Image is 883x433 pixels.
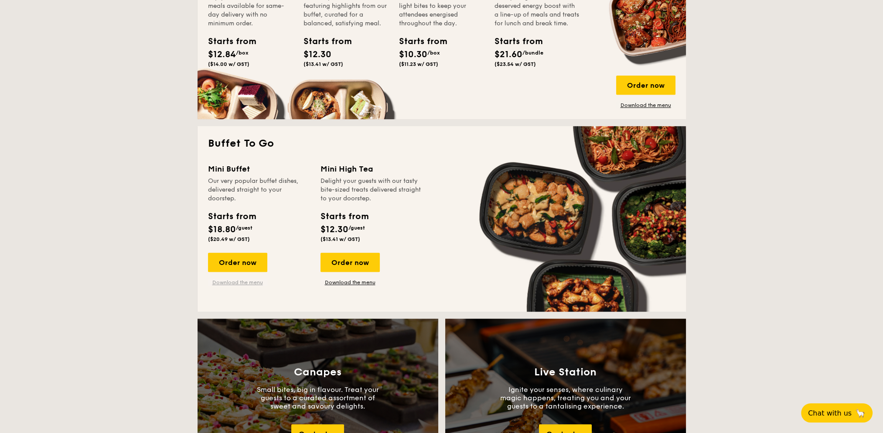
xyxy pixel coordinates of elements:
div: Starts from [303,35,343,48]
span: ($11.23 w/ GST) [399,61,438,67]
span: ($14.00 w/ GST) [208,61,249,67]
span: ($13.41 w/ GST) [320,236,360,242]
h3: Live Station [534,366,597,378]
div: Starts from [320,210,368,223]
div: Starts from [494,35,534,48]
span: /bundle [522,50,543,56]
span: 🦙 [855,408,866,418]
div: Order now [320,253,380,272]
a: Download the menu [208,279,267,286]
span: $12.30 [303,49,331,60]
div: Order now [616,76,675,95]
div: Starts from [208,35,247,48]
span: /guest [348,225,365,231]
div: Mini High Tea [320,163,423,175]
h2: Buffet To Go [208,137,675,151]
div: Delight your guests with our tasty bite-sized treats delivered straight to your doorstep. [320,177,423,203]
span: ($20.49 w/ GST) [208,236,250,242]
div: Order now [208,253,267,272]
span: /guest [236,225,252,231]
div: Starts from [208,210,256,223]
span: $10.30 [399,49,427,60]
div: Mini Buffet [208,163,310,175]
span: /box [236,50,249,56]
span: $12.84 [208,49,236,60]
span: ($13.41 w/ GST) [303,61,343,67]
span: /box [427,50,440,56]
p: Small bites, big in flavour. Treat your guests to a curated assortment of sweet and savoury delig... [252,385,383,410]
span: $18.80 [208,224,236,235]
button: Chat with us🦙 [801,403,873,423]
span: $21.60 [494,49,522,60]
p: Ignite your senses, where culinary magic happens, treating you and your guests to a tantalising e... [500,385,631,410]
span: $12.30 [320,224,348,235]
h3: Canapes [294,366,341,378]
a: Download the menu [320,279,380,286]
span: ($23.54 w/ GST) [494,61,536,67]
span: Chat with us [808,409,852,417]
a: Download the menu [616,102,675,109]
div: Starts from [399,35,438,48]
div: Our very popular buffet dishes, delivered straight to your doorstep. [208,177,310,203]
